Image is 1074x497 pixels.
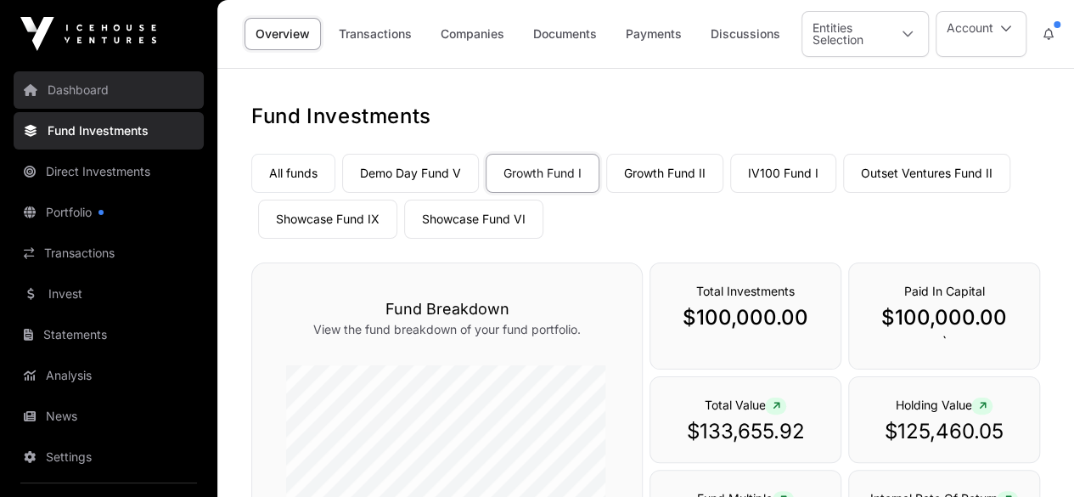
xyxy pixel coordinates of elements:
[14,357,204,394] a: Analysis
[258,200,397,239] a: Showcase Fund IX
[802,12,887,56] div: Entities Selection
[14,71,204,109] a: Dashboard
[848,263,1040,370] div: `
[522,18,608,50] a: Documents
[866,418,1022,445] p: $125,460.05
[700,18,791,50] a: Discussions
[704,398,786,412] span: Total Value
[286,297,608,321] h3: Fund Breakdown
[936,11,1026,57] button: Account
[14,112,204,150] a: Fund Investments
[730,154,836,193] a: IV100 Fund I
[14,316,204,353] a: Statements
[843,154,1010,193] a: Outset Ventures Fund II
[251,103,1040,130] h1: Fund Investments
[486,154,599,193] a: Growth Fund I
[14,275,204,313] a: Invest
[606,154,723,193] a: Growth Fund II
[251,154,335,193] a: All funds
[14,153,204,190] a: Direct Investments
[696,284,795,298] span: Total Investments
[20,17,156,51] img: Icehouse Ventures Logo
[14,438,204,476] a: Settings
[430,18,515,50] a: Companies
[14,234,204,272] a: Transactions
[667,418,824,445] p: $133,655.92
[866,304,1022,331] p: $100,000.00
[989,415,1074,497] iframe: Chat Widget
[903,284,984,298] span: Paid In Capital
[615,18,693,50] a: Payments
[404,200,543,239] a: Showcase Fund VI
[895,398,992,412] span: Holding Value
[342,154,479,193] a: Demo Day Fund V
[14,398,204,435] a: News
[14,194,204,231] a: Portfolio
[245,18,321,50] a: Overview
[286,321,608,338] p: View the fund breakdown of your fund portfolio.
[328,18,423,50] a: Transactions
[667,304,824,331] p: $100,000.00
